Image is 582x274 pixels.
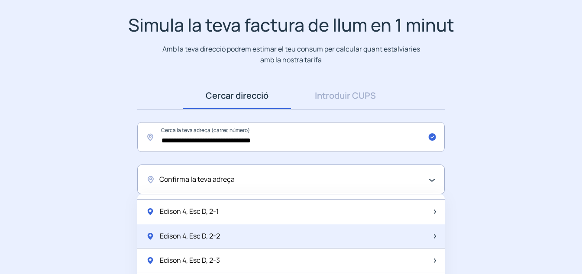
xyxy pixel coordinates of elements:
img: location-pin-green.svg [146,232,155,241]
span: Edison 4, Esc D, 2-1 [160,206,219,217]
img: arrow-next-item.svg [434,258,436,263]
span: Confirma la teva adreça [159,174,235,185]
img: location-pin-green.svg [146,256,155,265]
h1: Simula la teva factura de llum en 1 minut [128,14,454,35]
a: Introduir CUPS [291,82,399,109]
img: arrow-next-item.svg [434,210,436,214]
img: location-pin-green.svg [146,207,155,216]
img: arrow-next-item.svg [434,234,436,239]
p: Amb la teva direcció podrem estimar el teu consum per calcular quant estalviaries amb la nostra t... [161,44,422,65]
span: Edison 4, Esc D, 2-3 [160,255,220,266]
span: Edison 4, Esc D, 2-2 [160,231,220,242]
a: Cercar direcció [183,82,291,109]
